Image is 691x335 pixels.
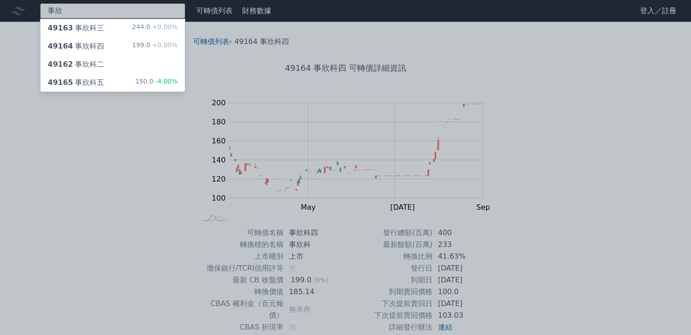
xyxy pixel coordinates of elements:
div: 事欣科二 [48,59,104,70]
span: 49163 [48,24,73,32]
a: 49164事欣科四 199.0+0.00% [40,37,185,55]
a: 49162事欣科二 [40,55,185,74]
div: 199.0 [132,41,178,52]
span: 49165 [48,78,73,87]
div: 事欣科三 [48,23,104,34]
span: +0.00% [150,23,178,30]
div: 150.0 [135,77,178,88]
a: 49163事欣科三 244.0+0.00% [40,19,185,37]
span: 49164 [48,42,73,50]
div: 聊天小工具 [646,291,691,335]
a: 49165事欣科五 150.0-4.00% [40,74,185,92]
span: 49162 [48,60,73,69]
span: +0.00% [150,41,178,49]
div: 事欣科五 [48,77,104,88]
iframe: Chat Widget [646,291,691,335]
div: 事欣科四 [48,41,104,52]
span: -4.00% [153,78,178,85]
div: 244.0 [132,23,178,34]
